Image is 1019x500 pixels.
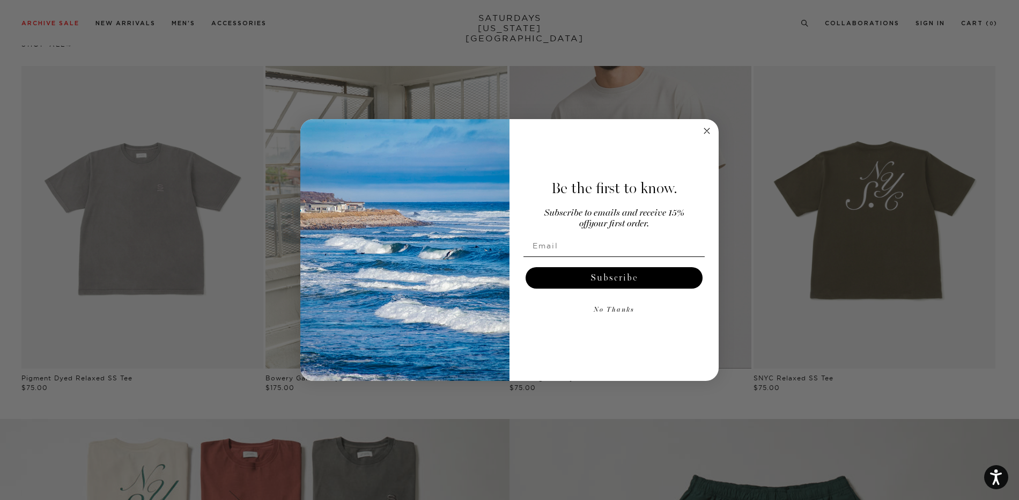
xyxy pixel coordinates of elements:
[579,219,589,229] span: off
[523,256,705,257] img: underline
[589,219,649,229] span: your first order.
[523,299,705,321] button: No Thanks
[526,267,703,289] button: Subscribe
[523,235,705,256] input: Email
[544,209,684,218] span: Subscribe to emails and receive 15%
[551,179,677,197] span: Be the first to know.
[300,119,509,381] img: 125c788d-000d-4f3e-b05a-1b92b2a23ec9.jpeg
[700,124,713,137] button: Close dialog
